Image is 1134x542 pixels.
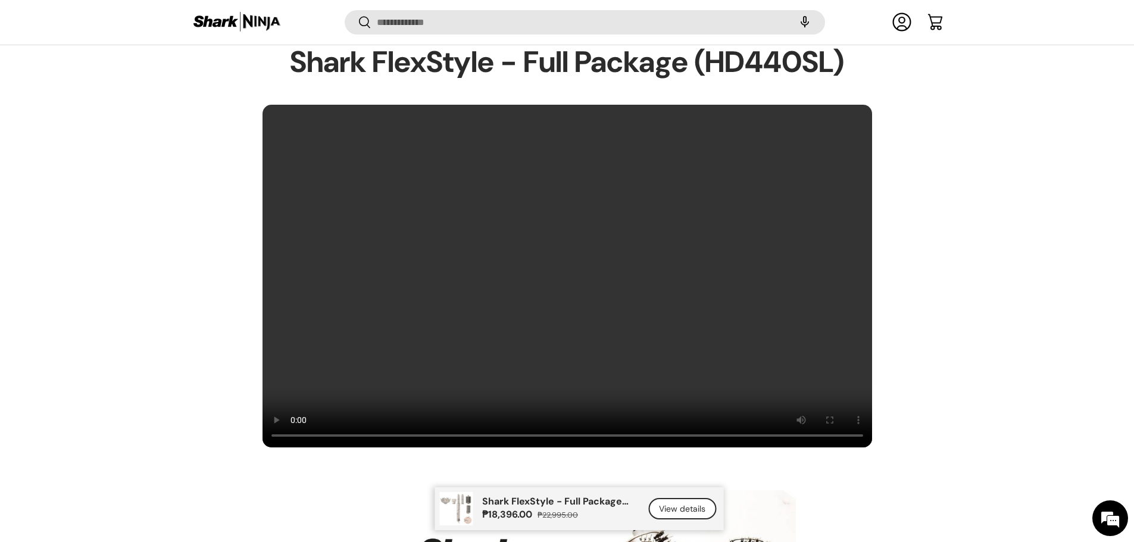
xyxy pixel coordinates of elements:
textarea: Type your message and hit 'Enter' [6,325,227,366]
img: Shark Ninja Philippines [192,11,282,34]
speech-search-button: Search by voice [786,10,824,36]
div: Minimize live chat window [195,6,224,35]
strong: ₱18,396.00 [482,508,535,521]
p: Shark FlexStyle - Full Package (HD440SL) [482,496,634,507]
div: Chat with us now [62,67,200,82]
img: shark-flexstyle-full-package-what's-in-the-box-full-view-sharkninja-philippines [439,492,473,525]
span: We're online! [69,150,164,270]
h2: Shark FlexStyle - Full Package (HD440SL) [263,43,872,80]
a: View details [648,498,716,520]
s: ₱22,995.00 [538,510,578,520]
